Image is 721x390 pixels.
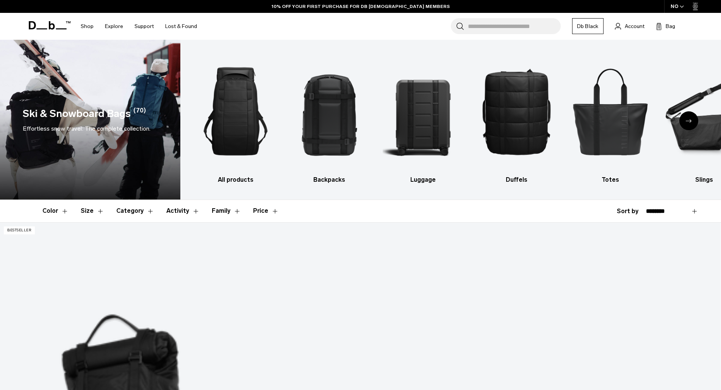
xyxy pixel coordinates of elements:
[75,13,203,40] nav: Main Navigation
[477,51,557,184] li: 4 / 10
[625,22,644,30] span: Account
[477,51,557,184] a: Db Duffels
[105,13,123,40] a: Explore
[570,51,651,184] a: Db Totes
[289,175,369,184] h3: Backpacks
[383,51,463,172] img: Db
[23,106,131,122] h1: Ski & Snowboard Bags
[383,175,463,184] h3: Luggage
[570,51,651,172] img: Db
[253,200,279,222] button: Toggle Price
[289,51,369,184] li: 2 / 10
[195,51,276,172] img: Db
[289,51,369,184] a: Db Backpacks
[572,18,604,34] a: Db Black
[166,200,200,222] button: Toggle Filter
[289,51,369,172] img: Db
[272,3,450,10] a: 10% OFF YOUR FIRST PURCHASE FOR DB [DEMOGRAPHIC_DATA] MEMBERS
[615,22,644,31] a: Account
[116,200,154,222] button: Toggle Filter
[135,13,154,40] a: Support
[477,51,557,172] img: Db
[4,226,35,234] p: Bestseller
[195,51,276,184] li: 1 / 10
[42,200,69,222] button: Toggle Filter
[212,200,241,222] button: Toggle Filter
[679,111,698,130] div: Next slide
[81,200,104,222] button: Toggle Filter
[570,175,651,184] h3: Totes
[383,51,463,184] a: Db Luggage
[656,22,675,31] button: Bag
[383,51,463,184] li: 3 / 10
[23,125,150,132] span: Effortless snow travel: The complete collection.
[133,106,146,122] span: (70)
[570,51,651,184] li: 5 / 10
[195,51,276,184] a: Db All products
[195,175,276,184] h3: All products
[666,22,675,30] span: Bag
[477,175,557,184] h3: Duffels
[81,13,94,40] a: Shop
[165,13,197,40] a: Lost & Found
